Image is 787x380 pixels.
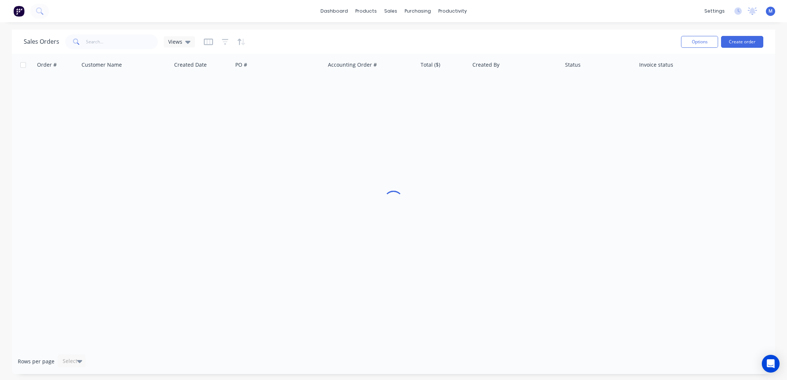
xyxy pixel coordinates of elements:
h1: Sales Orders [24,38,59,45]
span: Rows per page [18,358,54,365]
a: dashboard [317,6,352,17]
div: Select... [63,357,82,365]
div: settings [701,6,728,17]
img: Factory [13,6,24,17]
div: products [352,6,381,17]
div: Accounting Order # [328,61,377,69]
input: Search... [86,34,158,49]
div: PO # [235,61,247,69]
div: Invoice status [639,61,673,69]
div: Status [565,61,581,69]
span: M [768,8,773,14]
div: Created Date [174,61,207,69]
div: Customer Name [82,61,122,69]
div: Created By [472,61,499,69]
span: Views [168,38,182,46]
button: Create order [721,36,763,48]
div: Order # [37,61,57,69]
div: Open Intercom Messenger [762,355,780,373]
div: Total ($) [421,61,440,69]
div: sales [381,6,401,17]
button: Options [681,36,718,48]
div: purchasing [401,6,435,17]
div: productivity [435,6,471,17]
